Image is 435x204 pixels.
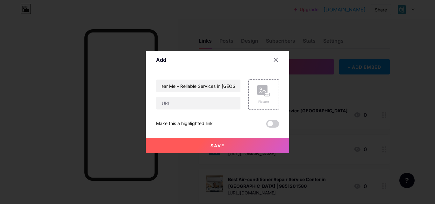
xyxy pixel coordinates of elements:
button: Save [146,138,289,153]
input: Title [156,80,240,92]
span: Save [210,143,225,148]
div: Picture [257,99,270,104]
input: URL [156,97,240,109]
div: Make this a highlighted link [156,120,213,128]
div: Add [156,56,166,64]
